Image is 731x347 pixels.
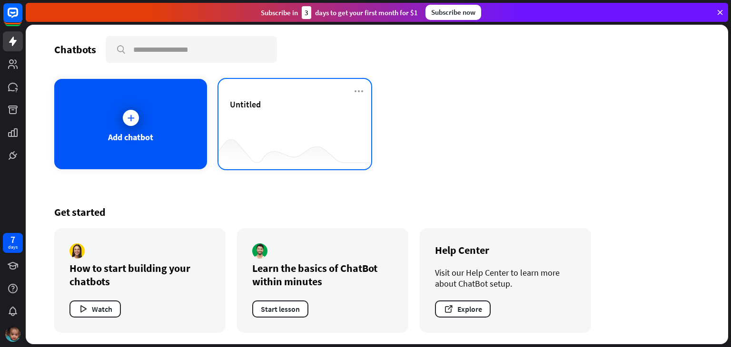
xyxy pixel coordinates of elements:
[252,261,393,288] div: Learn the basics of ChatBot within minutes
[252,300,308,318] button: Start lesson
[230,99,261,110] span: Untitled
[435,267,576,289] div: Visit our Help Center to learn more about ChatBot setup.
[108,132,153,143] div: Add chatbot
[425,5,481,20] div: Subscribe now
[69,243,85,259] img: author
[69,300,121,318] button: Watch
[10,235,15,244] div: 7
[435,243,576,257] div: Help Center
[302,6,311,19] div: 3
[3,233,23,253] a: 7 days
[54,205,700,219] div: Get started
[435,300,491,318] button: Explore
[54,43,96,56] div: Chatbots
[8,244,18,251] div: days
[261,6,418,19] div: Subscribe in days to get your first month for $1
[8,4,36,32] button: Open LiveChat chat widget
[69,261,210,288] div: How to start building your chatbots
[252,243,267,259] img: author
